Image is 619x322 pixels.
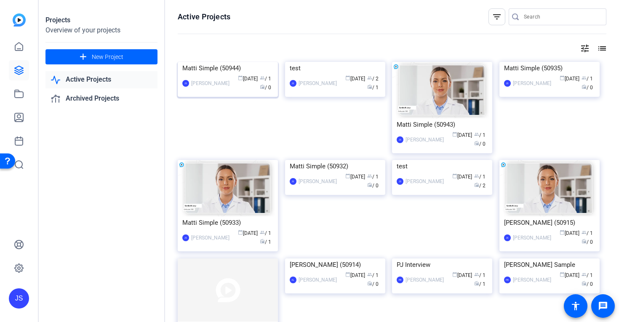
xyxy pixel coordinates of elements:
div: JS [290,178,296,185]
span: New Project [92,53,123,61]
div: JS [504,80,511,87]
span: group [582,75,587,80]
span: calendar_today [452,173,457,178]
div: [PERSON_NAME] [299,276,337,284]
span: / 1 [474,132,486,138]
span: calendar_today [560,230,565,235]
div: JS [397,136,403,143]
span: calendar_today [452,272,457,277]
span: / 1 [474,281,486,287]
div: [PERSON_NAME] [299,79,337,88]
span: / 1 [367,272,379,278]
div: [PERSON_NAME] (50914) [290,258,381,271]
input: Search [524,12,600,22]
span: [DATE] [560,230,579,236]
div: JS [397,178,403,185]
span: / 0 [474,141,486,147]
mat-icon: tune [580,43,590,53]
span: group [474,173,479,178]
span: / 0 [582,281,593,287]
span: group [474,272,479,277]
span: calendar_today [345,75,350,80]
span: / 1 [474,174,486,180]
div: [PERSON_NAME] [191,234,229,242]
div: [PERSON_NAME] [299,177,337,186]
div: Matti Simple (50935) [504,62,595,75]
div: [PERSON_NAME] [406,136,444,144]
img: blue-gradient.svg [13,13,26,27]
div: Projects [45,15,157,25]
div: test [290,62,381,75]
div: [PERSON_NAME] [513,79,551,88]
div: [PERSON_NAME] [406,276,444,284]
div: Overview of your projects [45,25,157,35]
span: / 1 [582,230,593,236]
span: / 1 [367,85,379,90]
span: / 0 [260,85,271,90]
span: radio [260,239,265,244]
button: New Project [45,49,157,64]
span: radio [582,281,587,286]
span: / 0 [367,183,379,189]
span: radio [367,281,372,286]
span: calendar_today [238,75,243,80]
span: / 1 [474,272,486,278]
span: radio [582,84,587,89]
span: [DATE] [238,76,258,82]
span: group [474,132,479,137]
div: [PERSON_NAME] (50915) [504,216,595,229]
span: [DATE] [345,174,365,180]
span: calendar_today [238,230,243,235]
span: radio [367,182,372,187]
div: JS [182,234,189,241]
span: / 0 [582,239,593,245]
span: radio [582,239,587,244]
mat-icon: filter_list [492,12,502,22]
span: radio [474,281,479,286]
div: [PERSON_NAME] [513,276,551,284]
span: / 1 [260,76,271,82]
div: [PERSON_NAME] [513,234,551,242]
mat-icon: add [78,52,88,62]
div: Matti Simple (50943) [397,118,488,131]
span: / 2 [367,76,379,82]
div: Matti Simple (50933) [182,216,273,229]
div: Matti Simple (50932) [290,160,381,173]
span: [DATE] [345,272,365,278]
div: PJ Interview [397,258,488,271]
div: JS [9,288,29,309]
span: calendar_today [345,173,350,178]
div: AL [290,277,296,283]
span: group [582,230,587,235]
span: radio [260,84,265,89]
span: / 2 [474,183,486,189]
span: / 1 [260,239,271,245]
h1: Active Projects [178,12,230,22]
span: / 1 [260,230,271,236]
div: PB [397,277,403,283]
span: / 1 [582,272,593,278]
span: [DATE] [238,230,258,236]
span: / 0 [367,281,379,287]
span: group [367,75,372,80]
span: group [367,272,372,277]
span: calendar_today [560,75,565,80]
a: Active Projects [45,71,157,88]
div: [PERSON_NAME] [191,79,229,88]
span: calendar_today [452,132,457,137]
div: JS [290,80,296,87]
div: PB [504,277,511,283]
mat-icon: list [596,43,606,53]
div: Matti Simple (50944) [182,62,273,75]
div: test [397,160,488,173]
span: group [582,272,587,277]
span: / 1 [582,76,593,82]
span: group [260,230,265,235]
span: [DATE] [560,76,579,82]
span: group [260,75,265,80]
span: radio [474,182,479,187]
span: calendar_today [560,272,565,277]
mat-icon: message [598,301,608,311]
span: / 1 [367,174,379,180]
span: [DATE] [345,76,365,82]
